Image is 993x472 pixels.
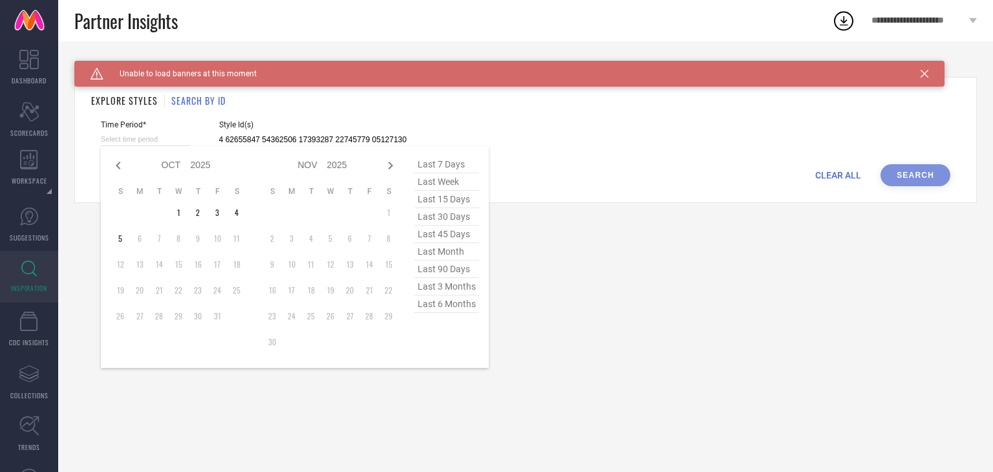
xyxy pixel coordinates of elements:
span: last month [414,243,479,261]
td: Fri Oct 10 2025 [208,229,227,248]
td: Thu Oct 30 2025 [188,306,208,326]
td: Thu Oct 02 2025 [188,203,208,222]
td: Mon Oct 06 2025 [130,229,149,248]
span: last 45 days [414,226,479,243]
th: Saturday [227,186,246,197]
td: Fri Nov 07 2025 [359,229,379,248]
td: Mon Nov 24 2025 [282,306,301,326]
span: CDC INSIGHTS [9,338,49,347]
td: Sun Nov 30 2025 [262,332,282,352]
span: TRENDS [18,442,40,452]
span: INSPIRATION [11,283,47,293]
span: last 90 days [414,261,479,278]
td: Sun Oct 05 2025 [111,229,130,248]
input: Select time period [101,133,190,146]
td: Sun Oct 12 2025 [111,255,130,274]
td: Sun Oct 19 2025 [111,281,130,300]
td: Tue Oct 28 2025 [149,306,169,326]
td: Sat Oct 11 2025 [227,229,246,248]
th: Monday [282,186,301,197]
span: last 15 days [414,191,479,208]
td: Thu Nov 13 2025 [340,255,359,274]
td: Wed Nov 19 2025 [321,281,340,300]
td: Mon Oct 27 2025 [130,306,149,326]
span: SUGGESTIONS [10,233,49,242]
span: Time Period* [101,120,190,129]
div: Next month [383,158,398,173]
td: Wed Oct 29 2025 [169,306,188,326]
td: Thu Nov 20 2025 [340,281,359,300]
td: Sat Nov 01 2025 [379,203,398,222]
th: Sunday [262,186,282,197]
span: last 30 days [414,208,479,226]
th: Monday [130,186,149,197]
td: Wed Oct 01 2025 [169,203,188,222]
span: DASHBOARD [12,76,47,85]
span: COLLECTIONS [10,391,48,400]
th: Tuesday [149,186,169,197]
span: CLEAR ALL [815,170,861,180]
span: last 3 months [414,278,479,295]
td: Wed Nov 05 2025 [321,229,340,248]
td: Sun Nov 02 2025 [262,229,282,248]
td: Wed Oct 08 2025 [169,229,188,248]
th: Friday [359,186,379,197]
td: Fri Oct 31 2025 [208,306,227,326]
th: Sunday [111,186,130,197]
span: SCORECARDS [10,128,48,138]
h1: SEARCH BY ID [171,94,226,107]
td: Tue Nov 18 2025 [301,281,321,300]
td: Tue Oct 14 2025 [149,255,169,274]
span: last 6 months [414,295,479,313]
span: Partner Insights [74,8,178,34]
td: Sun Oct 26 2025 [111,306,130,326]
td: Tue Nov 25 2025 [301,306,321,326]
td: Sat Oct 04 2025 [227,203,246,222]
td: Mon Nov 10 2025 [282,255,301,274]
td: Sun Nov 09 2025 [262,255,282,274]
td: Tue Oct 07 2025 [149,229,169,248]
td: Thu Oct 09 2025 [188,229,208,248]
th: Tuesday [301,186,321,197]
td: Sat Nov 08 2025 [379,229,398,248]
td: Mon Oct 20 2025 [130,281,149,300]
th: Saturday [379,186,398,197]
td: Mon Nov 03 2025 [282,229,301,248]
td: Wed Nov 12 2025 [321,255,340,274]
td: Sat Nov 29 2025 [379,306,398,326]
input: Enter comma separated style ids e.g. 12345, 67890 [219,133,407,147]
td: Fri Nov 21 2025 [359,281,379,300]
td: Sat Nov 15 2025 [379,255,398,274]
td: Sun Nov 16 2025 [262,281,282,300]
td: Thu Oct 23 2025 [188,281,208,300]
td: Sun Nov 23 2025 [262,306,282,326]
td: Sat Oct 25 2025 [227,281,246,300]
td: Thu Nov 06 2025 [340,229,359,248]
td: Sat Oct 18 2025 [227,255,246,274]
span: last week [414,173,479,191]
th: Wednesday [169,186,188,197]
td: Fri Nov 28 2025 [359,306,379,326]
td: Fri Oct 24 2025 [208,281,227,300]
th: Thursday [188,186,208,197]
div: Previous month [111,158,126,173]
td: Mon Oct 13 2025 [130,255,149,274]
td: Sat Nov 22 2025 [379,281,398,300]
td: Fri Oct 03 2025 [208,203,227,222]
td: Wed Oct 15 2025 [169,255,188,274]
td: Thu Nov 27 2025 [340,306,359,326]
span: Style Id(s) [219,120,407,129]
span: Unable to load banners at this moment [103,69,257,78]
span: last 7 days [414,156,479,173]
td: Tue Nov 04 2025 [301,229,321,248]
td: Fri Nov 14 2025 [359,255,379,274]
td: Tue Nov 11 2025 [301,255,321,274]
th: Thursday [340,186,359,197]
div: Open download list [832,9,855,32]
td: Wed Nov 26 2025 [321,306,340,326]
td: Wed Oct 22 2025 [169,281,188,300]
td: Mon Nov 17 2025 [282,281,301,300]
th: Wednesday [321,186,340,197]
h1: EXPLORE STYLES [91,94,158,107]
th: Friday [208,186,227,197]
